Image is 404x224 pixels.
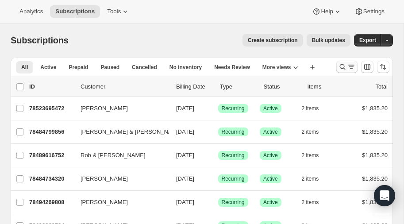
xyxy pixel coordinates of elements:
button: 2 items [302,102,329,115]
span: $1,835.20 [362,128,388,135]
div: 78494269808[PERSON_NAME][DATE]SuccessRecurringSuccessActive2 items$1,835.20 [29,196,388,209]
span: Needs Review [214,64,250,71]
span: $1,835.20 [362,199,388,205]
p: 78523695472 [29,104,73,113]
span: 2 items [302,152,319,159]
span: Rob & [PERSON_NAME] [81,151,146,160]
div: 78523695472[PERSON_NAME][DATE]SuccessRecurringSuccessActive2 items$1,835.20 [29,102,388,115]
span: [DATE] [176,105,194,112]
span: Recurring [222,199,245,206]
p: 78484799856 [29,127,73,136]
button: Export [354,34,381,46]
button: Bulk updates [307,34,350,46]
span: [DATE] [176,152,194,158]
span: Prepaid [69,64,88,71]
p: ID [29,82,73,91]
p: Status [264,82,300,91]
span: Paused [100,64,119,71]
span: [PERSON_NAME] & [PERSON_NAME] [81,127,182,136]
span: 2 items [302,199,319,206]
div: 78484734320[PERSON_NAME][DATE]SuccessRecurringSuccessActive2 items$1,835.20 [29,173,388,185]
div: 78489616752Rob & [PERSON_NAME][DATE]SuccessRecurringSuccessActive2 items$1,835.20 [29,149,388,162]
button: Create new view [305,61,319,73]
span: More views [262,64,291,71]
span: Create subscription [248,37,298,44]
p: 78494269808 [29,198,73,207]
span: Recurring [222,128,245,135]
span: Active [263,175,278,182]
p: 78489616752 [29,151,73,160]
span: Active [263,199,278,206]
span: [PERSON_NAME] [81,174,128,183]
div: Type [220,82,257,91]
span: Bulk updates [312,37,345,44]
button: Help [307,5,347,18]
span: Export [359,37,376,44]
div: 78484799856[PERSON_NAME] & [PERSON_NAME][DATE]SuccessRecurringSuccessActive2 items$1,835.20 [29,126,388,138]
button: [PERSON_NAME] [75,172,164,186]
button: Tools [102,5,135,18]
span: $1,835.20 [362,175,388,182]
span: Help [321,8,333,15]
button: 2 items [302,149,329,162]
button: [PERSON_NAME] [75,101,164,116]
span: [DATE] [176,128,194,135]
span: 2 items [302,128,319,135]
span: Active [263,105,278,112]
button: Analytics [14,5,48,18]
button: [PERSON_NAME] & [PERSON_NAME] [75,125,164,139]
span: Active [263,152,278,159]
p: Billing Date [176,82,213,91]
p: 78484734320 [29,174,73,183]
button: More views [257,61,304,73]
span: No inventory [169,64,202,71]
div: IDCustomerBilling DateTypeStatusItemsTotal [29,82,388,91]
span: Analytics [19,8,43,15]
span: Subscriptions [55,8,95,15]
button: [PERSON_NAME] [75,195,164,209]
button: 2 items [302,196,329,209]
div: Items [307,82,344,91]
button: Create subscription [242,34,303,46]
div: Open Intercom Messenger [374,185,395,206]
span: Active [40,64,56,71]
span: [DATE] [176,175,194,182]
span: 2 items [302,175,319,182]
span: Cancelled [132,64,157,71]
span: [PERSON_NAME] [81,198,128,207]
span: Active [263,128,278,135]
span: 2 items [302,105,319,112]
button: Settings [349,5,390,18]
span: Recurring [222,105,245,112]
span: $1,835.20 [362,152,388,158]
span: [DATE] [176,199,194,205]
span: Recurring [222,152,245,159]
span: Subscriptions [11,35,69,45]
button: Rob & [PERSON_NAME] [75,148,164,162]
button: 2 items [302,173,329,185]
span: [PERSON_NAME] [81,104,128,113]
span: Recurring [222,175,245,182]
p: Customer [81,82,169,91]
button: Search and filter results [336,61,358,73]
button: Sort the results [377,61,389,73]
button: Customize table column order and visibility [361,61,373,73]
button: 2 items [302,126,329,138]
p: Total [376,82,388,91]
button: Subscriptions [50,5,100,18]
span: $1,835.20 [362,105,388,112]
span: Settings [363,8,385,15]
span: All [21,64,28,71]
span: Tools [107,8,121,15]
